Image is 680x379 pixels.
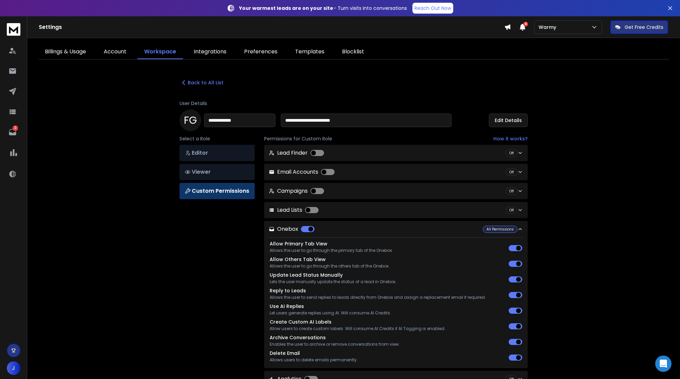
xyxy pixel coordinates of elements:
p: Allows users to delete emails permanently. [270,357,358,363]
a: Blocklist [335,45,371,59]
p: Allows the user to go through the primary tab of the Onebox. [270,248,393,253]
a: Templates [288,45,331,59]
p: 2 [13,125,18,131]
div: Open Intercom Messenger [655,356,671,372]
label: Use AI Replies [270,303,304,310]
p: Warmy [539,24,559,31]
p: Email Accounts [269,168,335,176]
button: Get Free Credits [610,20,668,34]
p: Let users generate replies using AI. Will consume AI Credits. [270,310,391,316]
div: Off [506,169,517,176]
p: Allow users to create custom labels. Will consume AI Credits if AI Tagging is enabled. [270,326,445,331]
div: Off [506,188,517,195]
div: Onebox All Permissions [264,237,528,368]
label: Allow Primary Tab View [270,240,327,247]
p: Lead Lists [269,206,319,214]
strong: Your warmest leads are on your site [239,5,333,12]
a: 2 [6,125,19,139]
button: Onebox All Permissions [264,221,528,237]
p: Allows the user to send replies to leads directly from Onebox and assign a replacement email if r... [270,295,486,300]
button: J [7,361,20,375]
div: Off [506,150,517,157]
a: Integrations [187,45,233,59]
p: Reach Out Now [414,5,451,12]
h1: Settings [39,23,504,31]
p: Lead Finder [269,149,324,157]
button: Campaigns Off [264,183,528,199]
a: Billings & Usage [38,45,93,59]
a: How it works? [493,135,528,142]
p: Viewer [185,168,249,176]
a: Workspace [137,45,183,59]
p: Onebox [269,225,314,233]
p: Get Free Credits [625,24,663,31]
button: Edit Details [489,114,528,127]
a: Account [97,45,133,59]
p: – Turn visits into conversations [239,5,407,12]
img: logo [7,23,20,36]
button: Lead Lists Off [264,202,528,218]
div: Off [506,207,517,214]
label: Reply to Leads [270,287,306,294]
button: Email Accounts Off [264,164,528,180]
div: F G [180,109,201,131]
div: All Permissions [483,226,517,233]
p: Select a Role [180,135,255,142]
label: Delete Email [270,350,300,357]
a: Reach Out Now [412,3,453,14]
span: 4 [523,22,528,27]
label: Allow Others Tab View [270,256,326,263]
span: Permissions for Custom Role [264,135,332,142]
label: Archive Conversations [270,334,326,341]
p: Allows the user to go through the others tab of the Onebox. [270,263,390,269]
p: Lets the user manually update the status of a lead in Onebox. [270,279,396,285]
button: Back to All List [180,79,223,87]
label: Create Custom AI Labels [270,318,331,325]
button: Lead Finder Off [264,145,528,161]
p: Campaigns [269,187,324,195]
p: User Details [180,100,528,107]
p: Custom Permissions [185,187,249,195]
label: Update Lead Status Manually [270,272,343,278]
p: Editor [185,149,249,157]
p: Enables the user to archive or remove conversations from view. [270,342,400,347]
a: Preferences [237,45,284,59]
